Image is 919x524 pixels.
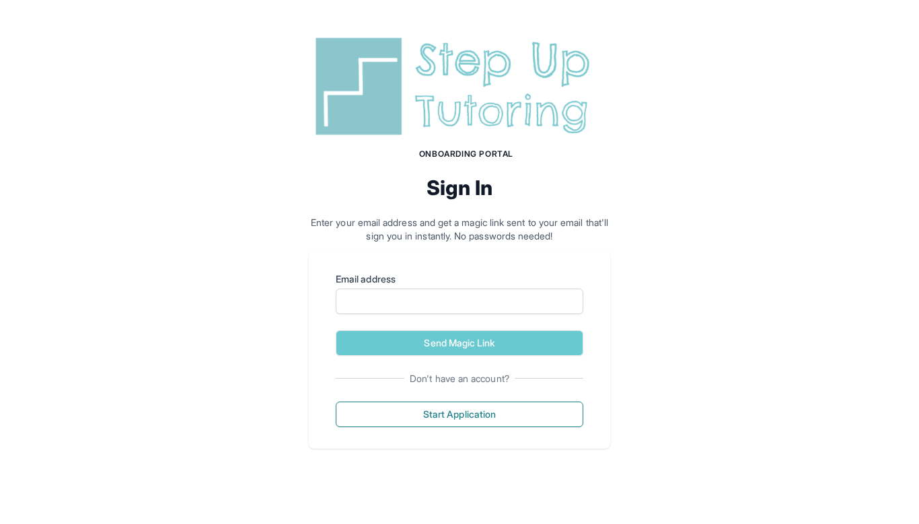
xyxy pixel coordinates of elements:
[404,372,515,385] span: Don't have an account?
[336,330,583,356] button: Send Magic Link
[322,149,610,159] h1: Onboarding Portal
[309,176,610,200] h2: Sign In
[336,272,583,286] label: Email address
[336,402,583,427] button: Start Application
[309,32,610,141] img: Step Up Tutoring horizontal logo
[309,216,610,243] p: Enter your email address and get a magic link sent to your email that'll sign you in instantly. N...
